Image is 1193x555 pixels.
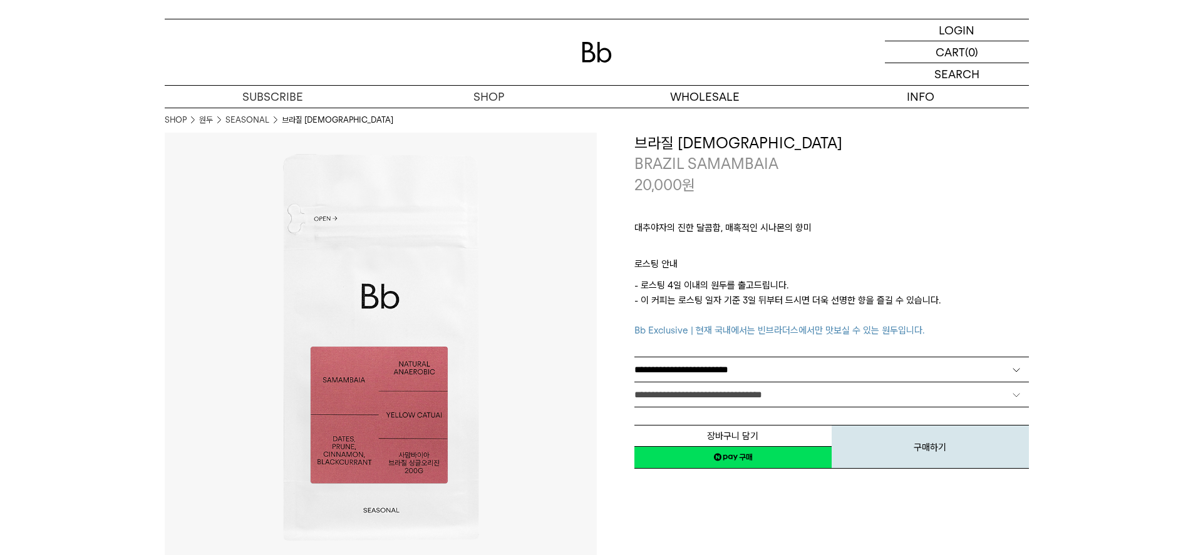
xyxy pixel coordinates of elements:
[885,19,1029,41] a: LOGIN
[199,114,213,126] a: 원두
[282,114,393,126] li: 브라질 [DEMOGRAPHIC_DATA]
[165,86,381,108] a: SUBSCRIBE
[634,242,1029,257] p: ㅤ
[165,114,187,126] a: SHOP
[381,86,597,108] a: SHOP
[597,86,813,108] p: WHOLESALE
[634,153,1029,175] p: BRAZIL SAMAMBAIA
[934,63,979,85] p: SEARCH
[965,41,978,63] p: (0)
[634,325,924,336] span: Bb Exclusive | 현재 국내에서는 빈브라더스에서만 맛보실 수 있는 원두입니다.
[634,175,695,196] p: 20,000
[582,42,612,63] img: 로고
[832,425,1029,469] button: 구매하기
[225,114,269,126] a: SEASONAL
[634,133,1029,154] h3: 브라질 [DEMOGRAPHIC_DATA]
[682,176,695,194] span: 원
[885,41,1029,63] a: CART (0)
[936,41,965,63] p: CART
[634,257,1029,278] p: 로스팅 안내
[939,19,974,41] p: LOGIN
[634,278,1029,338] p: - 로스팅 4일 이내의 원두를 출고드립니다. - 이 커피는 로스팅 일자 기준 3일 뒤부터 드시면 더욱 선명한 향을 즐길 수 있습니다.
[634,220,1029,242] p: 대추야자의 진한 달콤함, 매혹적인 시나몬의 향미
[813,86,1029,108] p: INFO
[634,425,832,447] button: 장바구니 담기
[634,446,832,469] a: 새창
